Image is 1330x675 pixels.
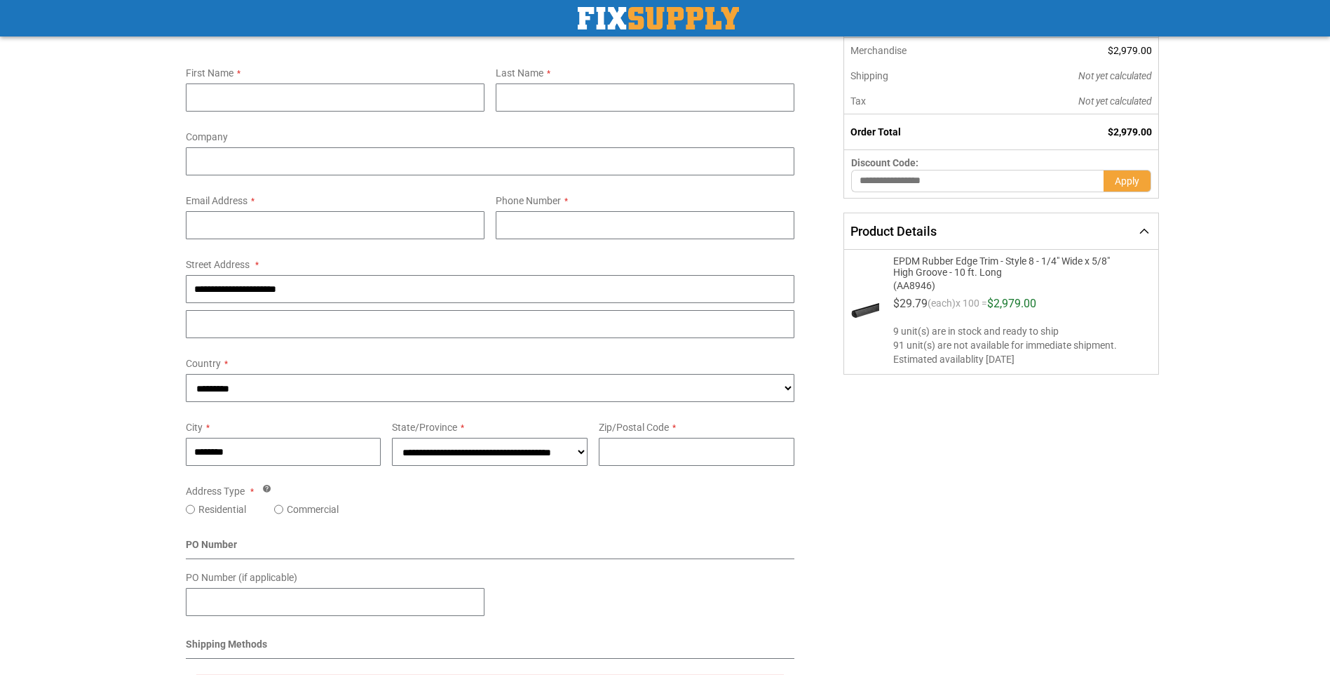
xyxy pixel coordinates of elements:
label: Commercial [287,502,339,516]
span: (each) [928,298,956,315]
span: First Name [186,67,233,79]
a: store logo [578,7,739,29]
span: State/Province [392,422,457,433]
img: Fix Industrial Supply [578,7,739,29]
span: EPDM Rubber Edge Trim - Style 8 - 1/4" Wide x 5/8" High Groove - 10 ft. Long [893,255,1129,278]
span: PO Number (if applicable) [186,572,297,583]
th: Tax [844,88,984,114]
label: Residential [198,502,246,516]
span: Address Type [186,486,245,497]
div: Shipping Methods [186,637,795,659]
th: Merchandise [844,38,984,63]
span: Zip/Postal Code [599,422,669,433]
span: 91 unit(s) are not available for immediate shipment. Estimated availablity [DATE] [893,338,1146,366]
span: Not yet calculated [1078,70,1152,81]
span: $2,979.00 [1108,126,1152,138]
span: Street Address [186,259,250,270]
span: Product Details [850,224,937,239]
span: Phone Number [496,195,561,206]
span: Company [186,131,228,142]
span: City [186,422,203,433]
span: Not yet calculated [1078,95,1152,107]
span: x 100 = [956,298,987,315]
button: Apply [1104,170,1151,192]
span: (AA8946) [893,278,1129,291]
span: Last Name [496,67,543,79]
span: Country [186,358,221,369]
span: Discount Code: [851,157,918,168]
img: EPDM Rubber Edge Trim - Style 8 - 1/4" Wide x 5/8" High Groove - 10 ft. Long [851,297,879,325]
span: Apply [1115,175,1139,187]
div: PO Number [186,537,795,559]
span: $2,979.00 [1108,45,1152,56]
span: Email Address [186,195,247,206]
span: $2,979.00 [987,297,1036,310]
span: 9 unit(s) are in stock and ready to ship [893,324,1146,338]
span: $29.79 [893,297,928,310]
span: Shipping [850,70,888,81]
strong: Order Total [850,126,901,138]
